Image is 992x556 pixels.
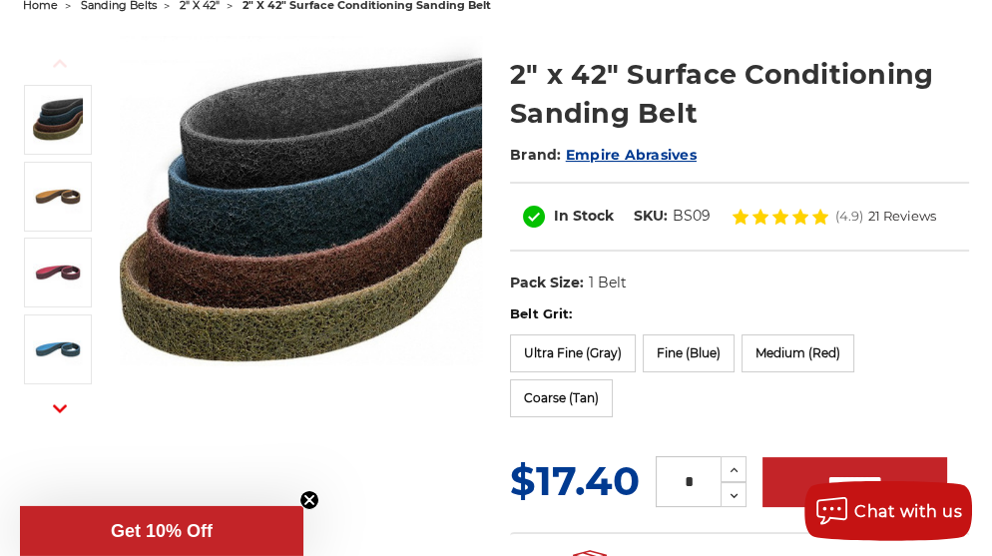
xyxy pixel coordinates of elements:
img: 2"x42" Coarse Surface Conditioning Belt [33,172,83,222]
button: Next [36,386,84,429]
span: (4.9) [835,210,863,223]
img: 2"x42" Medium Surface Conditioning Belt [33,248,83,297]
button: Previous [36,42,84,85]
span: Get 10% Off [111,521,213,541]
span: 21 Reviews [868,210,936,223]
button: Close teaser [299,490,319,510]
img: 2"x42" Surface Conditioning Sanding Belts [33,95,83,145]
h1: 2" x 42" Surface Conditioning Sanding Belt [510,55,969,133]
img: 2"x42" Fine Surface Conditioning Belt [33,324,83,374]
span: Brand: [510,146,562,164]
dd: 1 Belt [589,273,627,293]
img: 2"x42" Surface Conditioning Sanding Belts [120,36,482,397]
span: In Stock [554,207,614,225]
label: Belt Grit: [510,304,969,324]
button: Chat with us [804,481,972,541]
dt: Pack Size: [510,273,584,293]
a: Empire Abrasives [566,146,697,164]
div: Get 10% OffClose teaser [20,506,303,556]
span: Chat with us [854,502,962,521]
span: $17.40 [510,456,640,505]
dt: SKU: [634,206,668,227]
dd: BS09 [673,206,711,227]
